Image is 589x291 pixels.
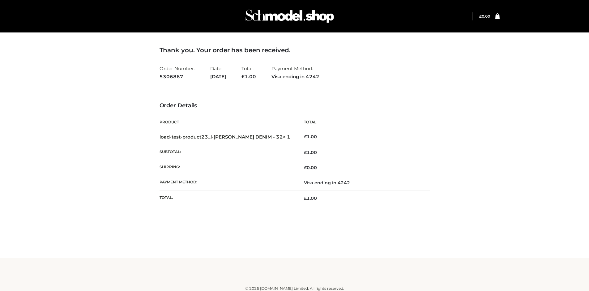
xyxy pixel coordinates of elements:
[160,102,430,109] h3: Order Details
[304,134,307,139] span: £
[160,145,295,160] th: Subtotal:
[241,63,256,82] li: Total:
[160,63,195,82] li: Order Number:
[243,4,336,28] img: Schmodel Admin 964
[271,73,319,81] strong: Visa ending in 4242
[241,74,245,79] span: £
[160,46,430,54] h3: Thank you. Your order has been received.
[160,115,295,129] th: Product
[160,190,295,206] th: Total:
[479,14,482,19] span: £
[304,165,317,170] bdi: 0.00
[210,63,226,82] li: Date:
[304,195,317,201] span: 1.00
[271,63,319,82] li: Payment Method:
[479,14,490,19] bdi: 0.00
[241,74,256,79] span: 1.00
[304,165,307,170] span: £
[479,14,490,19] a: £0.00
[304,195,307,201] span: £
[283,134,290,140] strong: × 1
[304,134,317,139] bdi: 1.00
[160,73,195,81] strong: 5306867
[295,175,430,190] td: Visa ending in 4242
[160,175,295,190] th: Payment method:
[304,150,307,155] span: £
[160,160,295,175] th: Shipping:
[304,150,317,155] span: 1.00
[295,115,430,129] th: Total
[210,73,226,81] strong: [DATE]
[160,134,290,140] strong: load-test-product23_l-[PERSON_NAME] DENIM - 32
